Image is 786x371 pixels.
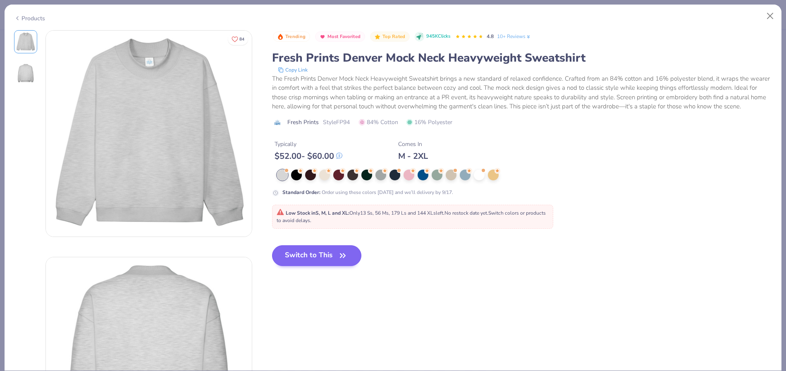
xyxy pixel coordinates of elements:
[282,189,320,196] strong: Standard Order :
[239,37,244,41] span: 84
[406,118,452,127] span: 16% Polyester
[487,33,494,40] span: 4.8
[285,34,306,39] span: Trending
[275,66,310,74] button: copy to clipboard
[497,33,531,40] a: 10+ Reviews
[275,151,342,161] div: $ 52.00 - $ 60.00
[282,189,453,196] div: Order using these colors [DATE] and we’ll delivery by 9/17.
[370,31,410,42] button: Badge Button
[359,118,398,127] span: 84% Cotton
[315,31,365,42] button: Badge Button
[374,34,381,40] img: Top Rated sort
[228,33,248,45] button: Like
[398,140,428,148] div: Comes In
[426,33,450,40] span: 945K Clicks
[273,31,310,42] button: Badge Button
[762,8,778,24] button: Close
[455,30,483,43] div: 4.8 Stars
[287,118,319,127] span: Fresh Prints
[382,34,406,39] span: Top Rated
[327,34,361,39] span: Most Favorited
[46,31,252,237] img: Front
[272,119,283,126] img: brand logo
[398,151,428,161] div: M - 2XL
[444,210,488,216] span: No restock date yet.
[272,50,772,66] div: Fresh Prints Denver Mock Neck Heavyweight Sweatshirt
[286,210,349,216] strong: Low Stock in S, M, L and XL :
[14,14,45,23] div: Products
[16,32,36,52] img: Front
[277,34,284,40] img: Trending sort
[277,210,546,224] span: Only 13 Ss, 56 Ms, 179 Ls and 144 XLs left. Switch colors or products to avoid delays.
[323,118,350,127] span: Style FP94
[319,34,326,40] img: Most Favorited sort
[272,74,772,111] div: The Fresh Prints Denver Mock Neck Heavyweight Sweatshirt brings a new standard of relaxed confide...
[272,245,362,266] button: Switch to This
[275,140,342,148] div: Typically
[16,63,36,83] img: Back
